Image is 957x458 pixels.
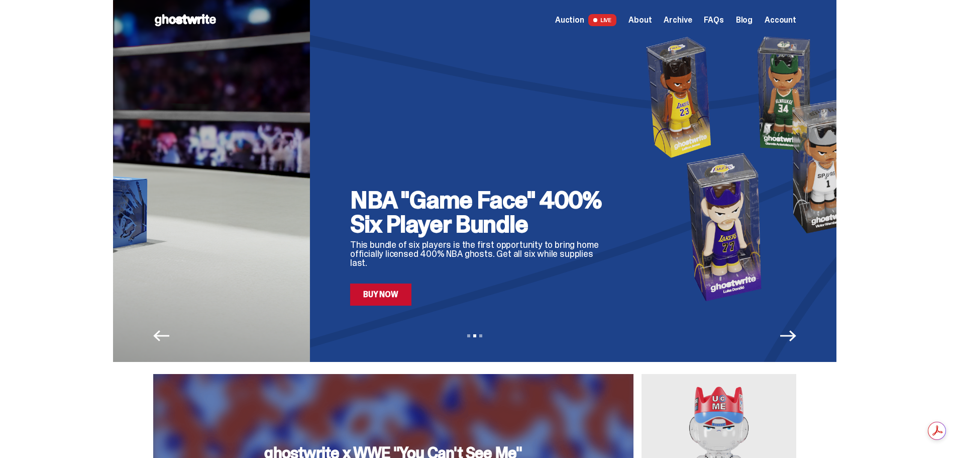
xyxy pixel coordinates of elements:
[350,240,611,267] p: This bundle of six players is the first opportunity to bring home officially licensed 400% NBA gh...
[780,328,796,344] button: Next
[479,334,482,337] button: View slide 3
[467,334,470,337] button: View slide 1
[555,16,584,24] span: Auction
[350,284,411,306] a: Buy Now
[153,328,169,344] button: Previous
[628,16,652,24] a: About
[765,16,796,24] a: Account
[473,334,476,337] button: View slide 2
[664,16,692,24] a: Archive
[555,14,616,26] a: Auction LIVE
[350,188,611,236] h2: NBA "Game Face" 400% Six Player Bundle
[588,14,617,26] span: LIVE
[704,16,723,24] a: FAQs
[736,16,753,24] a: Blog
